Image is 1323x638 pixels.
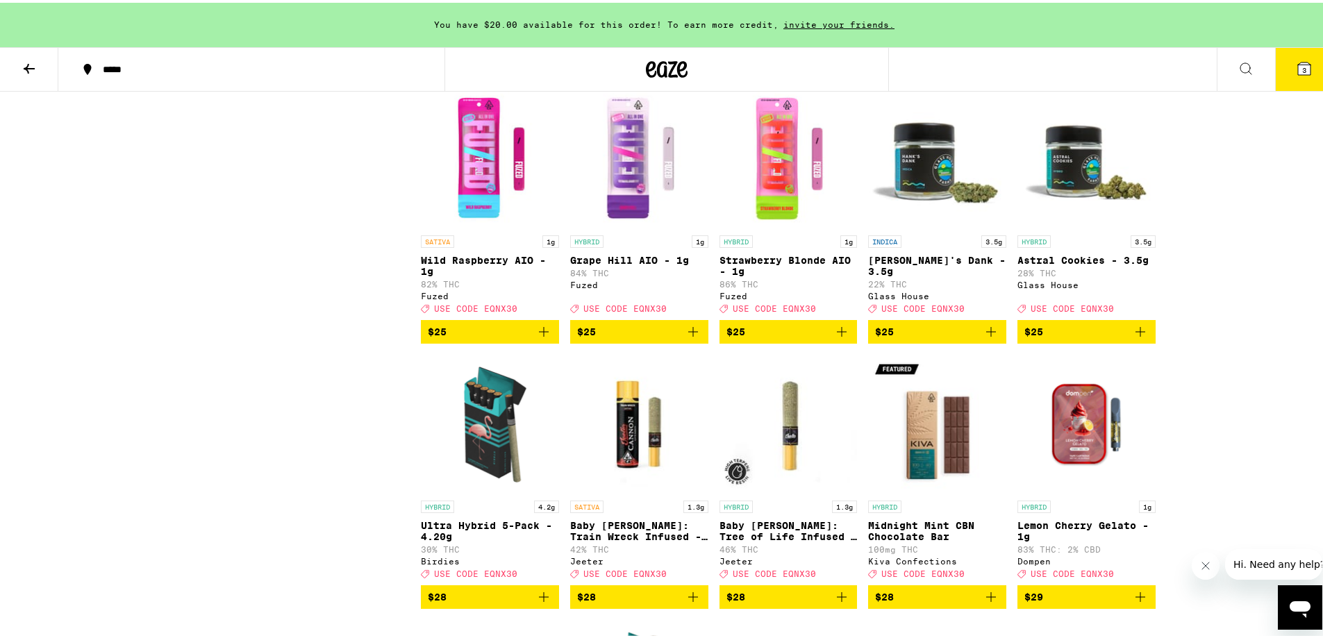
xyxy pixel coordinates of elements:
[421,87,559,317] a: Open page for Wild Raspberry AIO - 1g from Fuzed
[421,233,454,245] p: SATIVA
[868,317,1006,341] button: Add to bag
[583,301,667,310] span: USE CODE EQNX30
[570,278,708,287] div: Fuzed
[428,324,447,335] span: $25
[868,87,1006,317] a: Open page for Hank's Dank - 3.5g from Glass House
[719,554,858,563] div: Jeeter
[570,554,708,563] div: Jeeter
[1017,582,1156,606] button: Add to bag
[868,517,1006,539] p: Midnight Mint CBN Chocolate Bar
[534,498,559,510] p: 4.2g
[868,542,1006,551] p: 100mg THC
[1031,301,1114,310] span: USE CODE EQNX30
[434,17,779,26] span: You have $20.00 available for this order! To earn more credit,
[1278,582,1322,627] iframe: Button to launch messaging window
[570,582,708,606] button: Add to bag
[434,566,517,576] span: USE CODE EQNX30
[421,517,559,539] p: Ultra Hybrid 5-Pack - 4.20g
[8,10,100,21] span: Hi. Need any help?
[719,517,858,539] p: Baby [PERSON_NAME]: Tree of Life Infused - 1.3g
[421,317,559,341] button: Add to bag
[779,17,899,26] span: invite your friends.
[868,233,901,245] p: INDICA
[868,554,1006,563] div: Kiva Confections
[570,87,708,317] a: Open page for Grape Hill AIO - 1g from Fuzed
[719,289,858,298] div: Fuzed
[1017,352,1156,582] a: Open page for Lemon Cherry Gelato - 1g from Dompen
[719,542,858,551] p: 46% THC
[421,498,454,510] p: HYBRID
[1139,498,1156,510] p: 1g
[719,87,858,317] a: Open page for Strawberry Blonde AIO - 1g from Fuzed
[421,252,559,274] p: Wild Raspberry AIO - 1g
[434,301,517,310] span: USE CODE EQNX30
[1017,498,1051,510] p: HYBRID
[719,352,858,582] a: Open page for Baby Cannon: Tree of Life Infused - 1.3g from Jeeter
[1017,542,1156,551] p: 83% THC: 2% CBD
[881,566,965,576] span: USE CODE EQNX30
[832,498,857,510] p: 1.3g
[726,589,745,600] span: $28
[683,498,708,510] p: 1.3g
[1024,324,1043,335] span: $25
[421,87,559,226] img: Fuzed - Wild Raspberry AIO - 1g
[577,589,596,600] span: $28
[1017,87,1156,317] a: Open page for Astral Cookies - 3.5g from Glass House
[692,233,708,245] p: 1g
[570,352,708,582] a: Open page for Baby Cannon: Train Wreck Infused - 1.3g from Jeeter
[1017,352,1156,491] img: Dompen - Lemon Cherry Gelato - 1g
[1017,87,1156,226] img: Glass House - Astral Cookies - 3.5g
[1017,317,1156,341] button: Add to bag
[570,498,604,510] p: SATIVA
[421,352,559,582] a: Open page for Ultra Hybrid 5-Pack - 4.20g from Birdies
[726,324,745,335] span: $25
[570,352,708,491] img: Jeeter - Baby Cannon: Train Wreck Infused - 1.3g
[868,87,1006,226] img: Glass House - Hank's Dank - 3.5g
[1017,278,1156,287] div: Glass House
[421,352,559,491] img: Birdies - Ultra Hybrid 5-Pack - 4.20g
[577,324,596,335] span: $25
[570,87,708,226] img: Fuzed - Grape Hill AIO - 1g
[719,277,858,286] p: 86% THC
[542,233,559,245] p: 1g
[868,277,1006,286] p: 22% THC
[1017,252,1156,263] p: Astral Cookies - 3.5g
[719,498,753,510] p: HYBRID
[1017,517,1156,539] p: Lemon Cherry Gelato - 1g
[733,566,816,576] span: USE CODE EQNX30
[570,517,708,539] p: Baby [PERSON_NAME]: Train Wreck Infused - 1.3g
[868,289,1006,298] div: Glass House
[1302,63,1306,72] span: 3
[881,301,965,310] span: USE CODE EQNX30
[719,582,858,606] button: Add to bag
[421,542,559,551] p: 30% THC
[1017,233,1051,245] p: HYBRID
[1024,589,1043,600] span: $29
[570,233,604,245] p: HYBRID
[421,582,559,606] button: Add to bag
[1225,546,1322,577] iframe: Message from company
[570,542,708,551] p: 42% THC
[421,554,559,563] div: Birdies
[421,289,559,298] div: Fuzed
[428,589,447,600] span: $28
[421,277,559,286] p: 82% THC
[719,317,858,341] button: Add to bag
[719,252,858,274] p: Strawberry Blonde AIO - 1g
[868,352,1006,491] img: Kiva Confections - Midnight Mint CBN Chocolate Bar
[719,352,858,491] img: Jeeter - Baby Cannon: Tree of Life Infused - 1.3g
[868,498,901,510] p: HYBRID
[1031,566,1114,576] span: USE CODE EQNX30
[570,252,708,263] p: Grape Hill AIO - 1g
[1192,549,1220,577] iframe: Close message
[981,233,1006,245] p: 3.5g
[570,266,708,275] p: 84% THC
[875,324,894,335] span: $25
[868,252,1006,274] p: [PERSON_NAME]'s Dank - 3.5g
[840,233,857,245] p: 1g
[875,589,894,600] span: $28
[719,87,858,226] img: Fuzed - Strawberry Blonde AIO - 1g
[583,566,667,576] span: USE CODE EQNX30
[1017,266,1156,275] p: 28% THC
[733,301,816,310] span: USE CODE EQNX30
